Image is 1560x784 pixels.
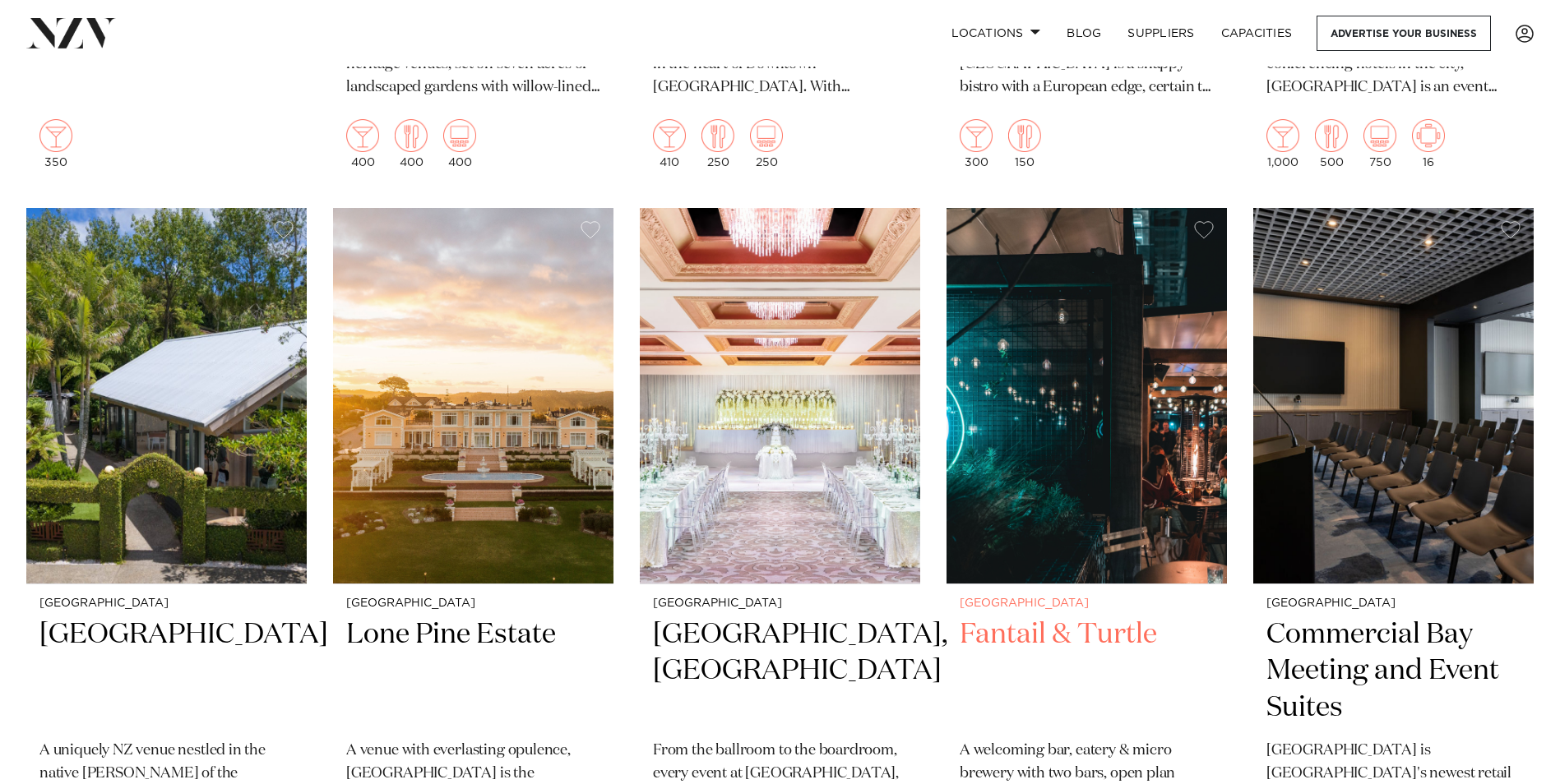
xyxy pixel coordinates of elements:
[1266,119,1299,152] img: cocktail.png
[1412,119,1445,152] img: meeting.png
[346,616,600,727] h2: Lone Pine Estate
[443,119,476,152] img: theatre.png
[960,119,993,152] img: cocktail.png
[653,119,686,152] img: cocktail.png
[443,119,476,168] div: 400
[1208,16,1306,51] a: Capacities
[39,616,294,727] h2: [GEOGRAPHIC_DATA]
[701,119,734,152] img: dining.png
[39,119,72,152] img: cocktail.png
[938,16,1053,51] a: Locations
[653,597,907,610] small: [GEOGRAPHIC_DATA]
[960,597,1214,610] small: [GEOGRAPHIC_DATA]
[395,119,428,152] img: dining.png
[1114,16,1207,51] a: SUPPLIERS
[1315,119,1348,168] div: 500
[346,597,600,610] small: [GEOGRAPHIC_DATA]
[750,119,783,168] div: 250
[960,616,1214,727] h2: Fantail & Turtle
[26,18,116,48] img: nzv-logo.png
[346,119,379,168] div: 400
[39,119,72,168] div: 350
[701,119,734,168] div: 250
[653,119,686,168] div: 410
[750,119,783,152] img: theatre.png
[1266,119,1299,168] div: 1,000
[1363,119,1396,168] div: 750
[1008,119,1041,152] img: dining.png
[1008,119,1041,168] div: 150
[39,597,294,610] small: [GEOGRAPHIC_DATA]
[1412,119,1445,168] div: 16
[1266,597,1521,610] small: [GEOGRAPHIC_DATA]
[1317,16,1491,51] a: Advertise your business
[960,119,993,168] div: 300
[395,119,428,168] div: 400
[1053,16,1114,51] a: BLOG
[1315,119,1348,152] img: dining.png
[1266,616,1521,727] h2: Commercial Bay Meeting and Event Suites
[1363,119,1396,152] img: theatre.png
[346,119,379,152] img: cocktail.png
[653,616,907,727] h2: [GEOGRAPHIC_DATA], [GEOGRAPHIC_DATA]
